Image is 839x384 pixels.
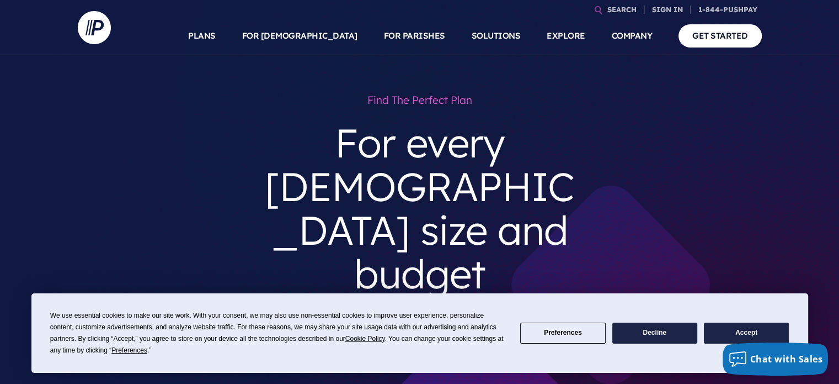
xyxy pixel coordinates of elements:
[750,353,823,365] span: Chat with Sales
[612,323,697,344] button: Decline
[188,17,216,55] a: PLANS
[472,17,521,55] a: SOLUTIONS
[253,112,586,305] h3: For every [DEMOGRAPHIC_DATA] size and budget
[612,17,653,55] a: COMPANY
[723,343,829,376] button: Chat with Sales
[704,323,789,344] button: Accept
[520,323,605,344] button: Preferences
[242,17,357,55] a: FOR [DEMOGRAPHIC_DATA]
[547,17,585,55] a: EXPLORE
[50,310,507,356] div: We use essential cookies to make our site work. With your consent, we may also use non-essential ...
[345,335,385,343] span: Cookie Policy
[678,24,762,47] a: GET STARTED
[253,88,586,112] h1: Find the perfect plan
[384,17,445,55] a: FOR PARISHES
[31,293,808,373] div: Cookie Consent Prompt
[111,346,147,354] span: Preferences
